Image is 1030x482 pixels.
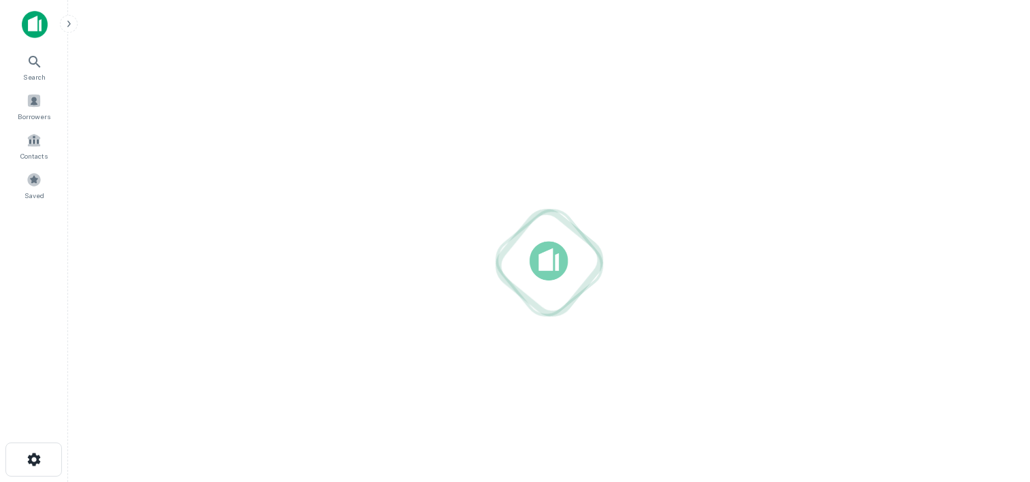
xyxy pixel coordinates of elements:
a: Borrowers [4,88,64,125]
span: Contacts [20,150,48,161]
a: Saved [4,167,64,204]
img: capitalize-icon.png [22,11,48,38]
span: Borrowers [18,111,50,122]
span: Search [23,71,46,82]
a: Contacts [4,127,64,164]
span: Saved [25,190,44,201]
iframe: Chat Widget [962,373,1030,438]
a: Search [4,48,64,85]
